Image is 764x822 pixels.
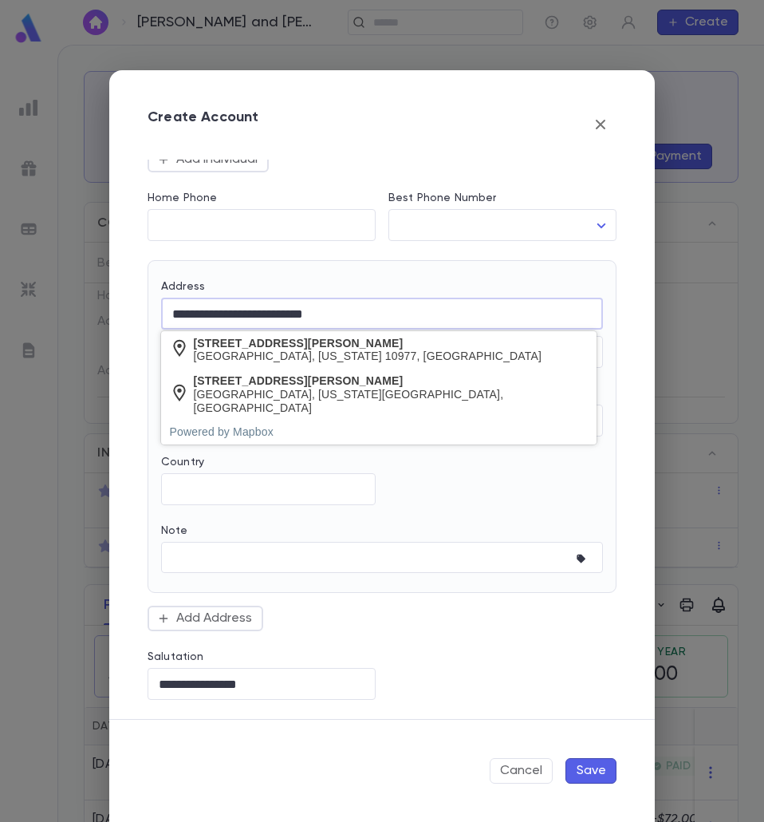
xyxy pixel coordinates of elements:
label: Country [161,456,204,468]
button: Save [565,758,616,784]
label: Note [161,524,188,537]
label: Best Phone Number [388,192,496,204]
div: [STREET_ADDRESS][PERSON_NAME] [194,374,589,388]
button: Cancel [490,758,553,784]
button: Add Address [148,606,263,631]
div: ​ [388,210,616,241]
a: Powered by Mapbox [170,425,274,438]
div: [GEOGRAPHIC_DATA], [US_STATE] 10977, [GEOGRAPHIC_DATA] [194,350,542,363]
button: Add Individual [148,147,269,172]
div: [GEOGRAPHIC_DATA], [US_STATE][GEOGRAPHIC_DATA], [GEOGRAPHIC_DATA] [194,388,589,415]
label: Salutation [148,650,203,663]
label: Home Phone [148,192,217,204]
div: [STREET_ADDRESS][PERSON_NAME] [194,337,542,350]
label: Address [161,280,205,293]
p: Create Account [148,109,259,140]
